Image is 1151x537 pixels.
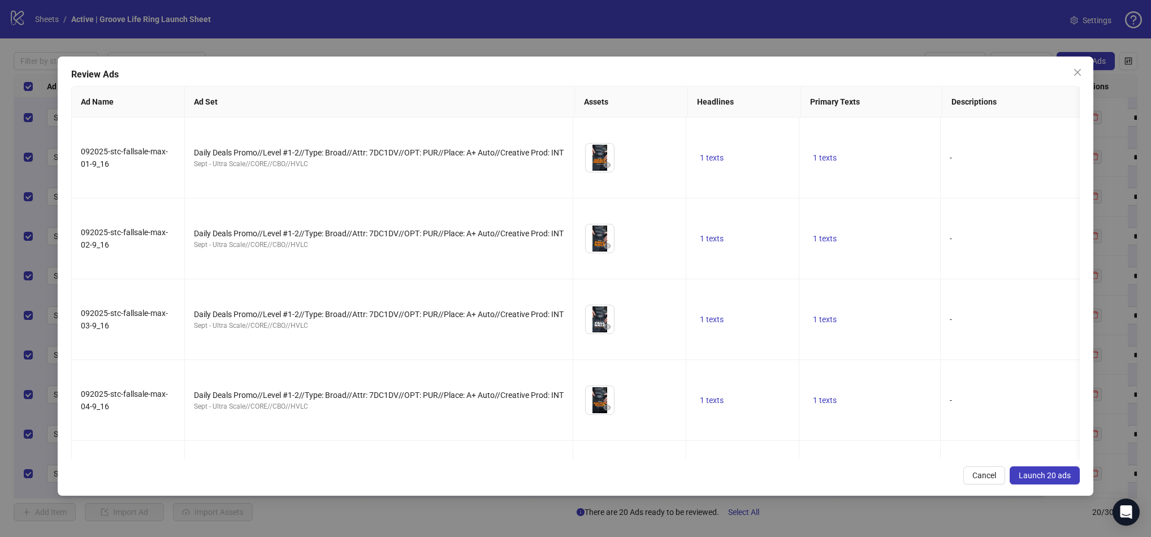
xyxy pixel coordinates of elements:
span: - [950,153,952,162]
img: Asset 1 [586,386,614,414]
span: 092025-stc-fallsale-max-02-9_16 [81,228,168,249]
button: Preview [600,401,614,414]
span: - [950,315,952,324]
th: Headlines [688,86,801,118]
span: 092025-stc-fallsale-max-03-9_16 [81,309,168,330]
div: Sept - Ultra Scale//CORE//CBO//HVLC [194,321,564,331]
div: Daily Deals Promo//Level #1-2//Type: Broad//Attr: 7DC1DV//OPT: PUR//Place: A+ Auto//Creative Prod... [194,146,564,159]
button: 1 texts [808,313,841,326]
span: Launch 20 ads [1019,471,1071,480]
div: Daily Deals Promo//Level #1-2//Type: Broad//Attr: 7DC1DV//OPT: PUR//Place: A+ Auto//Creative Prod... [194,308,564,321]
div: Sept - Ultra Scale//CORE//CBO//HVLC [194,401,564,412]
span: 1 texts [700,315,724,324]
span: eye [603,404,611,412]
div: Daily Deals Promo//Level #1-2//Type: Broad//Attr: 7DC1DV//OPT: PUR//Place: A+ Auto//Creative Prod... [194,227,564,240]
span: 1 texts [700,153,724,162]
button: 1 texts [808,232,841,245]
img: Asset 1 [586,224,614,253]
span: eye [603,242,611,250]
button: Preview [600,239,614,253]
div: Open Intercom Messenger [1113,499,1140,526]
button: Preview [600,320,614,334]
span: 092025-stc-fallsale-max-01-9_16 [81,147,168,168]
button: 1 texts [695,313,728,326]
button: Cancel [963,466,1005,484]
button: Close [1068,63,1087,81]
button: Preview [600,158,614,172]
th: Assets [575,86,688,118]
span: 1 texts [700,234,724,243]
span: - [950,396,952,405]
div: Sept - Ultra Scale//CORE//CBO//HVLC [194,240,564,250]
div: Review Ads [71,68,1080,81]
button: 1 texts [695,151,728,164]
span: eye [603,161,611,169]
span: eye [603,323,611,331]
div: Daily Deals Promo//Level #1-2//Type: Broad//Attr: 7DC1DV//OPT: PUR//Place: A+ Auto//Creative Prod... [194,389,564,401]
th: Ad Set [185,86,575,118]
span: 1 texts [813,234,837,243]
div: Sept - Ultra Scale//CORE//CBO//HVLC [194,159,564,170]
button: 1 texts [695,393,728,407]
button: 1 texts [808,393,841,407]
img: Asset 1 [586,305,614,334]
span: close [1073,68,1082,77]
span: 092025-stc-fallsale-max-04-9_16 [81,389,168,411]
button: 1 texts [808,151,841,164]
button: 1 texts [695,232,728,245]
img: Asset 1 [586,144,614,172]
th: Descriptions [942,86,1084,118]
span: - [950,234,952,243]
span: Cancel [972,471,996,480]
span: 1 texts [813,396,837,405]
span: 1 texts [813,315,837,324]
th: Primary Texts [801,86,942,118]
th: Ad Name [72,86,185,118]
button: Launch 20 ads [1010,466,1080,484]
span: 1 texts [813,153,837,162]
span: 1 texts [700,396,724,405]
